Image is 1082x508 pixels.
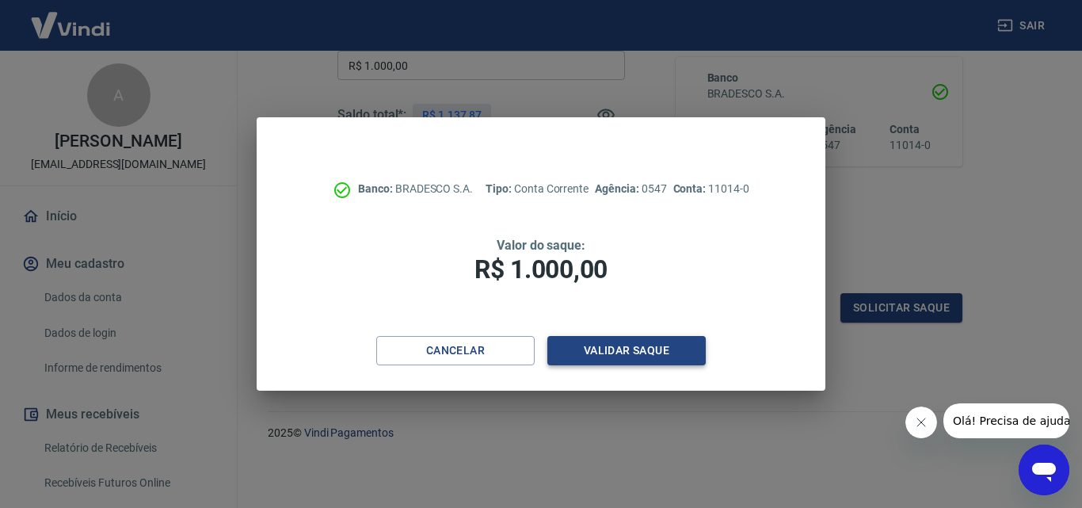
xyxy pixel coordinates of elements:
p: 0547 [595,181,666,197]
span: Olá! Precisa de ajuda? [10,11,133,24]
span: Valor do saque: [497,238,585,253]
span: Agência: [595,182,642,195]
iframe: Fechar mensagem [905,407,937,438]
span: R$ 1.000,00 [474,254,608,285]
iframe: Botão para abrir a janela de mensagens [1019,445,1069,495]
span: Tipo: [486,182,514,195]
button: Cancelar [376,336,535,365]
p: 11014-0 [673,181,749,197]
p: BRADESCO S.A. [358,181,473,197]
iframe: Mensagem da empresa [943,403,1069,438]
p: Conta Corrente [486,181,589,197]
span: Banco: [358,182,395,195]
span: Conta: [673,182,709,195]
button: Validar saque [547,336,706,365]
